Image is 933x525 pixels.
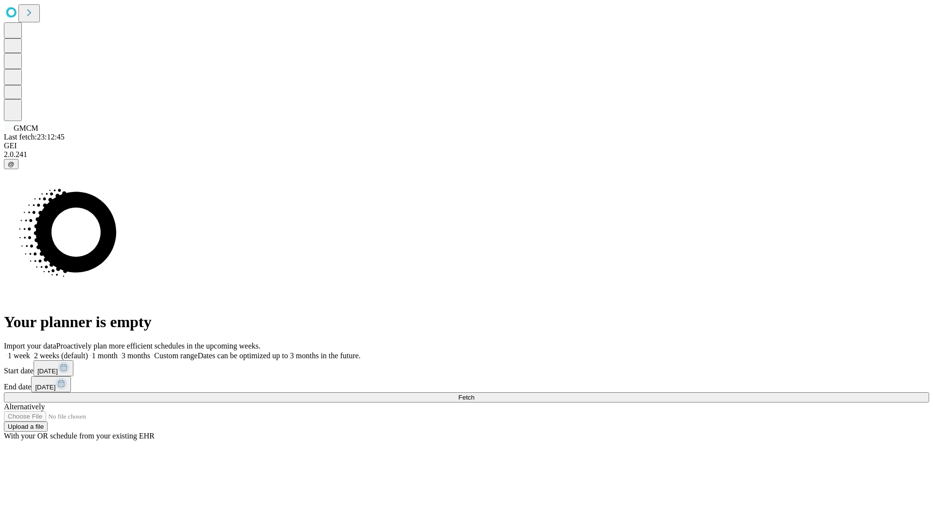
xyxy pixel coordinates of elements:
[198,351,361,360] span: Dates can be optimized up to 3 months in the future.
[34,360,73,376] button: [DATE]
[34,351,88,360] span: 2 weeks (default)
[14,124,38,132] span: GMCM
[92,351,118,360] span: 1 month
[4,133,65,141] span: Last fetch: 23:12:45
[4,313,929,331] h1: Your planner is empty
[4,150,929,159] div: 2.0.241
[31,376,71,392] button: [DATE]
[35,384,55,391] span: [DATE]
[121,351,150,360] span: 3 months
[4,360,929,376] div: Start date
[4,141,929,150] div: GEI
[4,392,929,402] button: Fetch
[4,342,56,350] span: Import your data
[4,421,48,432] button: Upload a file
[4,159,18,169] button: @
[4,432,155,440] span: With your OR schedule from your existing EHR
[154,351,197,360] span: Custom range
[8,351,30,360] span: 1 week
[458,394,474,401] span: Fetch
[4,376,929,392] div: End date
[8,160,15,168] span: @
[4,402,45,411] span: Alternatively
[37,367,58,375] span: [DATE]
[56,342,260,350] span: Proactively plan more efficient schedules in the upcoming weeks.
